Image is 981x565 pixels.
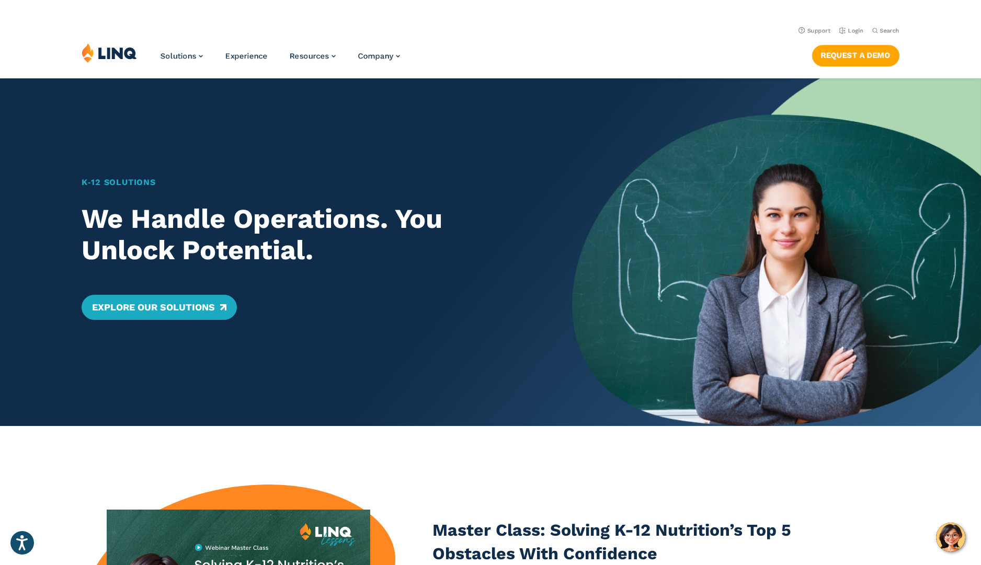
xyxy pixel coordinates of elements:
[358,51,400,61] a: Company
[82,43,137,63] img: LINQ | K‑12 Software
[160,51,196,61] span: Solutions
[812,43,899,66] nav: Button Navigation
[572,78,981,426] img: Home Banner
[82,203,532,266] h2: We Handle Operations. You Unlock Potential.
[812,45,899,66] a: Request a Demo
[839,27,864,34] a: Login
[799,27,831,34] a: Support
[225,51,267,61] a: Experience
[358,51,393,61] span: Company
[160,43,400,77] nav: Primary Navigation
[936,523,965,552] button: Hello, have a question? Let’s chat.
[289,51,336,61] a: Resources
[82,295,237,320] a: Explore Our Solutions
[82,176,532,189] h1: K‑12 Solutions
[160,51,203,61] a: Solutions
[872,27,899,34] button: Open Search Bar
[880,27,899,34] span: Search
[289,51,329,61] span: Resources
